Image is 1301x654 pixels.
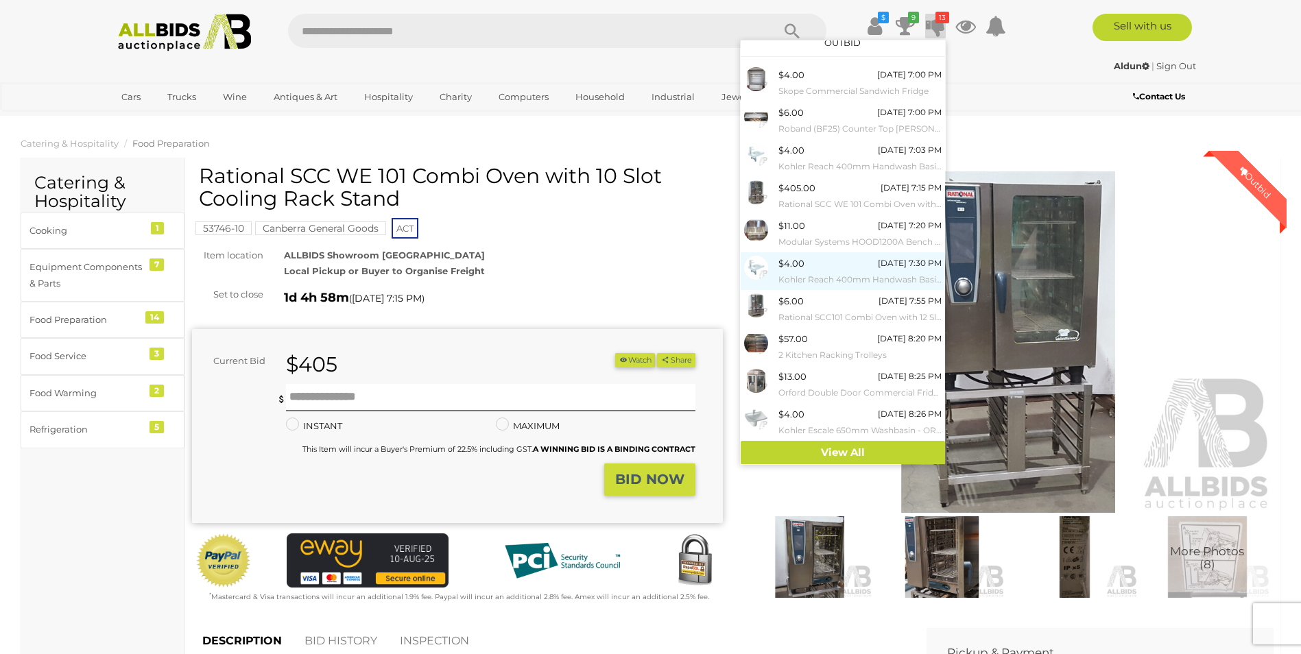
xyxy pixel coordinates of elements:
img: PCI DSS compliant [494,533,631,588]
div: 3 [150,348,164,360]
h2: Catering & Hospitality [34,173,171,211]
a: Jewellery [713,86,773,108]
small: Kohler Escale 650mm Washbasin - ORP $670.00 [778,423,942,438]
a: View All [741,441,945,465]
a: $57.00 [DATE] 8:20 PM 2 Kitchen Racking Trolleys [741,328,945,365]
strong: Local Pickup or Buyer to Organise Freight [284,265,485,276]
img: Rational SCC WE 101 Combi Oven with 10 Slot Cooling Rack Stand [879,516,1005,597]
div: Refrigeration [29,422,143,437]
div: $13.00 [778,369,807,385]
a: Contact Us [1133,89,1189,104]
img: eWAY Payment Gateway [287,533,449,588]
a: Food Preparation 14 [21,302,184,338]
img: 53310-185f.jpg [744,331,768,355]
div: [DATE] 8:26 PM [878,407,942,422]
div: Food Warming [29,385,143,401]
a: $13.00 [DATE] 8:25 PM Orford Double Door Commercial Fridge [741,365,945,403]
a: 9 [895,14,916,38]
li: Watch this item [615,353,655,367]
small: Mastercard & Visa transactions will incur an additional 1.9% fee. Paypal will incur an additional... [209,592,709,601]
a: Cooking 1 [21,213,184,249]
div: Food Preparation [29,312,143,328]
button: Watch [615,353,655,367]
b: Contact Us [1133,91,1185,101]
div: [DATE] 7:03 PM [878,143,942,158]
div: [DATE] 7:00 PM [877,105,942,120]
mark: 53746-10 [195,221,252,235]
div: 2 [150,385,164,397]
div: $6.00 [778,293,804,309]
mark: Canberra General Goods [255,221,386,235]
div: 5 [150,421,164,433]
div: [DATE] 7:15 PM [881,180,942,195]
label: MAXIMUM [496,418,560,434]
div: [DATE] 7:20 PM [878,218,942,233]
span: [DATE] 7:15 PM [352,292,422,304]
a: Equipment Components & Parts 7 [21,249,184,302]
div: Outbid [1224,151,1287,214]
small: Kohler Reach 400mm Handwash Basin - ORP $316.00 [778,272,942,287]
div: Set to close [182,287,274,302]
img: Rational SCC WE 101 Combi Oven with 10 Slot Cooling Rack Stand [1145,516,1270,597]
small: Skope Commercial Sandwich Fridge [778,84,942,99]
div: Equipment Components & Parts [29,259,143,291]
img: Rational SCC WE 101 Combi Oven with 10 Slot Cooling Rack Stand [747,516,872,597]
a: [GEOGRAPHIC_DATA] [112,108,228,131]
div: 1 [151,222,164,234]
a: $6.00 [DATE] 7:55 PM Rational SCC101 Combi Oven with 12 Slot Cooling Rack Stand [741,290,945,328]
h1: Rational SCC WE 101 Combi Oven with 10 Slot Cooling Rack Stand [199,165,719,210]
button: BID NOW [604,463,695,496]
div: [DATE] 8:25 PM [878,369,942,384]
div: $4.00 [778,143,804,158]
a: Cars [112,86,150,108]
img: 53548-2a.jpeg [744,369,768,393]
div: 7 [150,258,164,271]
img: 51362-986a.JPG [744,407,768,431]
i: 9 [908,12,919,23]
a: Wine [214,86,256,108]
a: $4.00 [DATE] 7:03 PM Kohler Reach 400mm Handwash Basin - ORP $316.00 [741,139,945,177]
small: Roband (BF25) Counter Top [PERSON_NAME] [778,121,942,136]
a: Sell with us [1093,14,1192,41]
strong: BID NOW [615,471,684,487]
a: Hospitality [355,86,422,108]
a: Sign Out [1156,60,1196,71]
span: Food Preparation [132,138,210,149]
a: $6.00 [DATE] 7:00 PM Roband (BF25) Counter Top [PERSON_NAME] [741,101,945,139]
a: Antiques & Art [265,86,346,108]
span: ( ) [349,293,425,304]
div: Food Service [29,348,143,364]
a: $4.00 [DATE] 7:30 PM Kohler Reach 400mm Handwash Basin - ORP $316.00 [741,252,945,290]
img: 51362-878a.JPG [744,143,768,167]
img: 53746-10a.jpg [744,180,768,204]
b: A WINNING BID IS A BINDING CONTRACT [533,444,695,454]
button: Share [657,353,695,367]
small: This Item will incur a Buyer's Premium of 22.5% including GST. [302,444,695,454]
a: Food Warming 2 [21,375,184,411]
button: Search [758,14,826,48]
a: $4.00 [DATE] 8:26 PM Kohler Escale 650mm Washbasin - ORP $670.00 [741,403,945,441]
div: $4.00 [778,407,804,422]
a: $11.00 [DATE] 7:20 PM Modular Systems HOOD1200A Bench Top Filtered Hood [741,215,945,252]
a: $ [865,14,885,38]
a: Industrial [643,86,704,108]
div: Item location [182,247,274,263]
a: Food Service 3 [21,338,184,374]
strong: ALLBIDS Showroom [GEOGRAPHIC_DATA] [284,250,485,261]
a: Household [566,86,634,108]
div: $405.00 [778,180,815,196]
small: Rational SCC101 Combi Oven with 12 Slot Cooling Rack Stand [778,310,942,325]
a: Aldun [1114,60,1151,71]
img: Official PayPal Seal [195,533,252,588]
div: Current Bid [192,353,276,369]
a: 13 [925,14,946,38]
a: Charity [431,86,481,108]
img: Rational SCC WE 101 Combi Oven with 10 Slot Cooling Rack Stand [1012,516,1137,597]
a: More Photos(8) [1145,516,1270,597]
a: Catering & Hospitality [21,138,119,149]
div: [DATE] 8:20 PM [877,331,942,346]
small: 2 Kitchen Racking Trolleys [778,348,942,363]
small: Modular Systems HOOD1200A Bench Top Filtered Hood [778,234,942,250]
a: Canberra General Goods [255,223,386,234]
